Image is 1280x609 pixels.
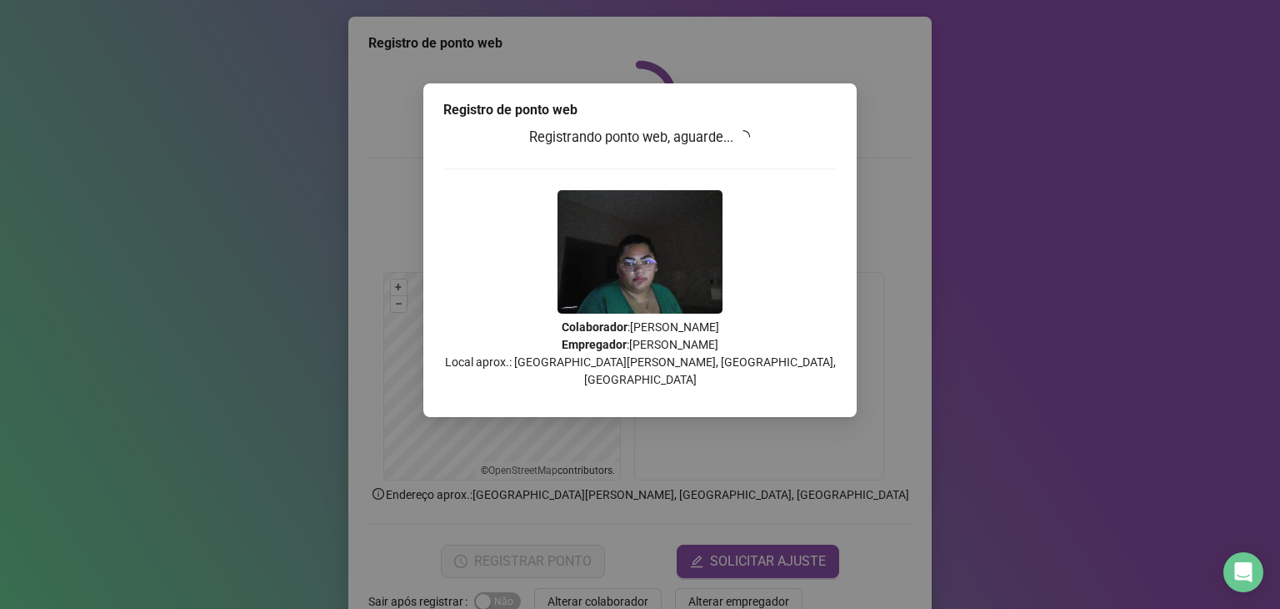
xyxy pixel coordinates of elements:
strong: Colaborador [562,320,627,334]
img: 9k= [557,190,722,314]
div: Open Intercom Messenger [1223,552,1263,592]
strong: Empregador [562,338,627,351]
div: Registro de ponto web [443,100,837,120]
h3: Registrando ponto web, aguarde... [443,127,837,148]
p: : [PERSON_NAME] : [PERSON_NAME] Local aprox.: [GEOGRAPHIC_DATA][PERSON_NAME], [GEOGRAPHIC_DATA], ... [443,319,837,389]
span: loading [737,130,750,143]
